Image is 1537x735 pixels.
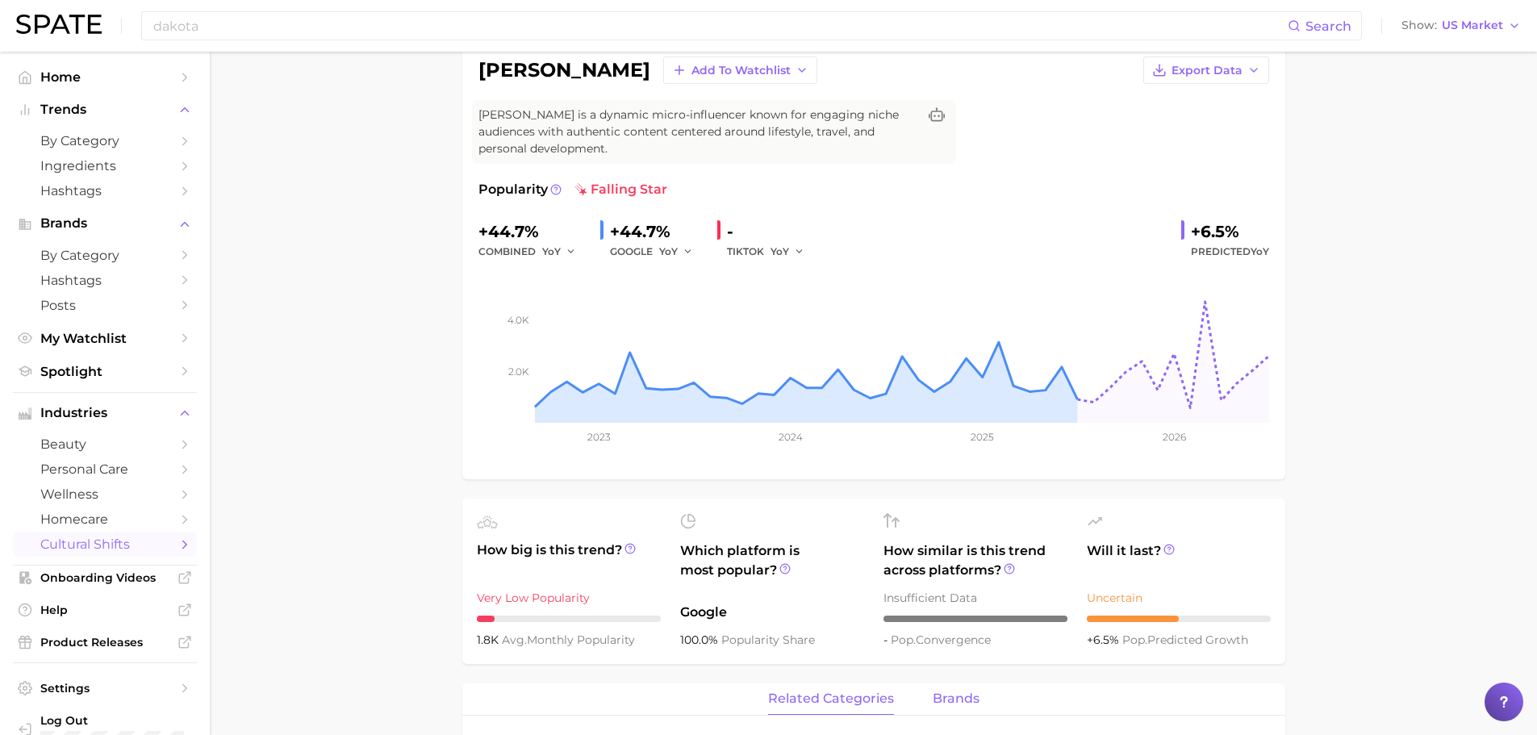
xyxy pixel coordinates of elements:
div: +44.7% [478,219,587,244]
span: Posts [40,298,169,313]
img: SPATE [16,15,102,34]
span: Popularity [478,180,548,199]
span: [PERSON_NAME] is a dynamic micro-influencer known for engaging niche audiences with authentic con... [478,106,917,157]
span: Which platform is most popular? [680,541,864,595]
tspan: 2025 [971,431,994,443]
span: monthly popularity [502,633,635,647]
a: Ingredients [13,153,197,178]
input: Search here for a brand, industry, or ingredient [152,12,1288,40]
span: YoY [1251,245,1269,257]
span: personal care [40,461,169,477]
button: YoY [659,242,694,261]
button: Industries [13,401,197,425]
span: predicted growth [1122,633,1248,647]
span: +6.5% [1087,633,1122,647]
span: US Market [1442,21,1503,30]
span: Log Out [40,713,236,728]
span: beauty [40,436,169,452]
button: Trends [13,98,197,122]
span: Industries [40,406,169,420]
div: 1 / 10 [477,616,661,622]
div: combined [478,242,587,261]
span: popularity share [721,633,815,647]
span: by Category [40,133,169,148]
span: Product Releases [40,635,169,649]
div: - [727,219,816,244]
div: Insufficient Data [883,588,1067,608]
div: – / 10 [883,616,1067,622]
span: Show [1401,21,1437,30]
span: Hashtags [40,183,169,198]
span: - [883,633,891,647]
div: 5 / 10 [1087,616,1271,622]
a: Hashtags [13,268,197,293]
span: Spotlight [40,364,169,379]
a: personal care [13,457,197,482]
span: How big is this trend? [477,541,661,580]
a: Hashtags [13,178,197,203]
a: Spotlight [13,359,197,384]
span: falling star [574,180,667,199]
span: Settings [40,681,169,695]
span: Google [680,603,864,622]
span: Help [40,603,169,617]
span: Add to Watchlist [691,64,791,77]
span: brands [933,691,979,706]
button: YoY [771,242,805,261]
div: +6.5% [1191,219,1269,244]
tspan: 2023 [587,431,610,443]
a: Settings [13,676,197,700]
button: Brands [13,211,197,236]
span: related categories [768,691,894,706]
span: Home [40,69,169,85]
img: falling star [574,183,587,196]
div: TIKTOK [727,242,816,261]
span: How similar is this trend across platforms? [883,541,1067,580]
h1: [PERSON_NAME] [478,61,650,80]
span: 1.8k [477,633,502,647]
span: Predicted [1191,242,1269,261]
span: YoY [542,244,561,258]
div: +44.7% [610,219,704,244]
abbr: popularity index [1122,633,1147,647]
div: GOOGLE [610,242,704,261]
span: Will it last? [1087,541,1271,580]
abbr: popularity index [891,633,916,647]
a: by Category [13,128,197,153]
a: Home [13,65,197,90]
a: Help [13,598,197,622]
span: homecare [40,512,169,527]
span: YoY [771,244,789,258]
span: 100.0% [680,633,721,647]
span: Search [1305,19,1351,34]
span: YoY [659,244,678,258]
tspan: 2024 [778,431,802,443]
a: Onboarding Videos [13,566,197,590]
a: homecare [13,507,197,532]
span: by Category [40,248,169,263]
a: Posts [13,293,197,318]
span: wellness [40,487,169,502]
span: Hashtags [40,273,169,288]
a: cultural shifts [13,532,197,557]
span: Brands [40,216,169,231]
a: beauty [13,432,197,457]
span: Trends [40,102,169,117]
abbr: average [502,633,527,647]
div: Very Low Popularity [477,588,661,608]
button: YoY [542,242,577,261]
span: Export Data [1172,64,1243,77]
span: convergence [891,633,991,647]
a: wellness [13,482,197,507]
tspan: 2026 [1162,431,1185,443]
a: Product Releases [13,630,197,654]
a: My Watchlist [13,326,197,351]
button: Add to Watchlist [663,56,817,84]
span: My Watchlist [40,331,169,346]
button: Export Data [1143,56,1269,84]
button: ShowUS Market [1397,15,1525,36]
span: Onboarding Videos [40,570,169,585]
span: cultural shifts [40,537,169,552]
span: Ingredients [40,158,169,173]
a: by Category [13,243,197,268]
